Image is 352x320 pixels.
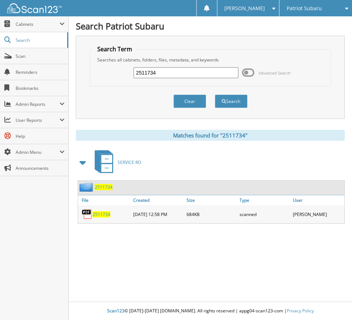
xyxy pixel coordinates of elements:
[16,53,65,59] span: Scan
[76,20,345,32] h1: Search Patriot Subaru
[78,195,131,205] a: File
[76,130,345,141] div: Matches found for "2511734"
[107,308,124,314] span: Scan123
[316,285,352,320] iframe: Chat Widget
[16,37,64,43] span: Search
[287,308,314,314] a: Privacy Policy
[7,3,62,13] img: scan123-logo-white.svg
[131,195,185,205] a: Created
[94,57,327,63] div: Searches all cabinets, folders, files, metadata, and keywords
[16,85,65,91] span: Bookmarks
[224,6,265,11] span: [PERSON_NAME]
[16,101,60,107] span: Admin Reports
[131,207,185,221] div: [DATE] 12:58 PM
[118,159,141,165] span: SERVICE RO
[90,148,141,177] a: SERVICE RO
[16,21,60,27] span: Cabinets
[291,195,344,205] a: User
[16,149,60,155] span: Admin Menu
[287,6,322,11] span: Patriot Subaru
[16,117,60,123] span: User Reports
[16,165,65,171] span: Announcements
[93,211,110,217] a: 2511734
[185,195,238,205] a: Size
[82,209,93,220] img: PDF.png
[69,302,352,320] div: © [DATE]-[DATE] [DOMAIN_NAME]. All rights reserved | appg04-scan123-com |
[16,69,65,75] span: Reminders
[185,207,238,221] div: 684KB
[173,95,206,108] button: Clear
[16,133,65,139] span: Help
[94,45,136,53] legend: Search Term
[258,70,291,76] span: Advanced Search
[238,207,291,221] div: scanned
[215,95,247,108] button: Search
[79,183,95,192] img: folder2.png
[95,184,112,190] a: 2511734
[238,195,291,205] a: Type
[291,207,344,221] div: [PERSON_NAME]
